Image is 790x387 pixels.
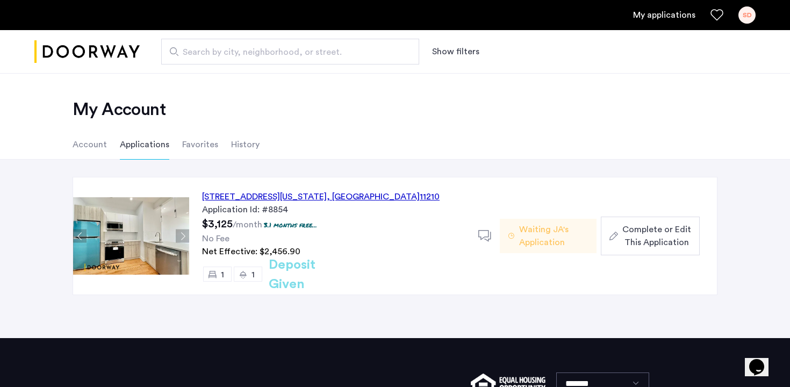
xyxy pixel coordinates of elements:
span: 1 [221,270,224,279]
div: SD [738,6,756,24]
sub: /month [233,220,262,229]
div: [STREET_ADDRESS][US_STATE] 11210 [202,190,440,203]
img: Apartment photo [73,197,189,275]
span: Search by city, neighborhood, or street. [183,46,389,59]
span: , [GEOGRAPHIC_DATA] [327,192,420,201]
iframe: chat widget [745,344,779,376]
button: Next apartment [176,230,189,243]
li: Account [73,130,107,160]
span: Waiting JA's Application [519,223,588,249]
div: Application Id: #8854 [202,203,465,216]
li: Favorites [182,130,218,160]
button: Previous apartment [73,230,87,243]
a: Cazamio logo [34,32,140,72]
button: Show or hide filters [432,45,479,58]
span: No Fee [202,234,229,243]
button: button [601,217,700,255]
li: Applications [120,130,169,160]
span: Complete or Edit This Application [622,223,691,249]
p: 3.1 months free... [264,220,317,230]
span: Net Effective: $2,456.90 [202,247,300,256]
h2: My Account [73,99,717,120]
li: History [231,130,260,160]
span: $3,125 [202,219,233,230]
img: logo [34,32,140,72]
a: Favorites [710,9,723,21]
input: Apartment Search [161,39,419,64]
h2: Deposit Given [269,255,354,294]
a: My application [633,9,695,21]
span: 1 [252,270,255,279]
